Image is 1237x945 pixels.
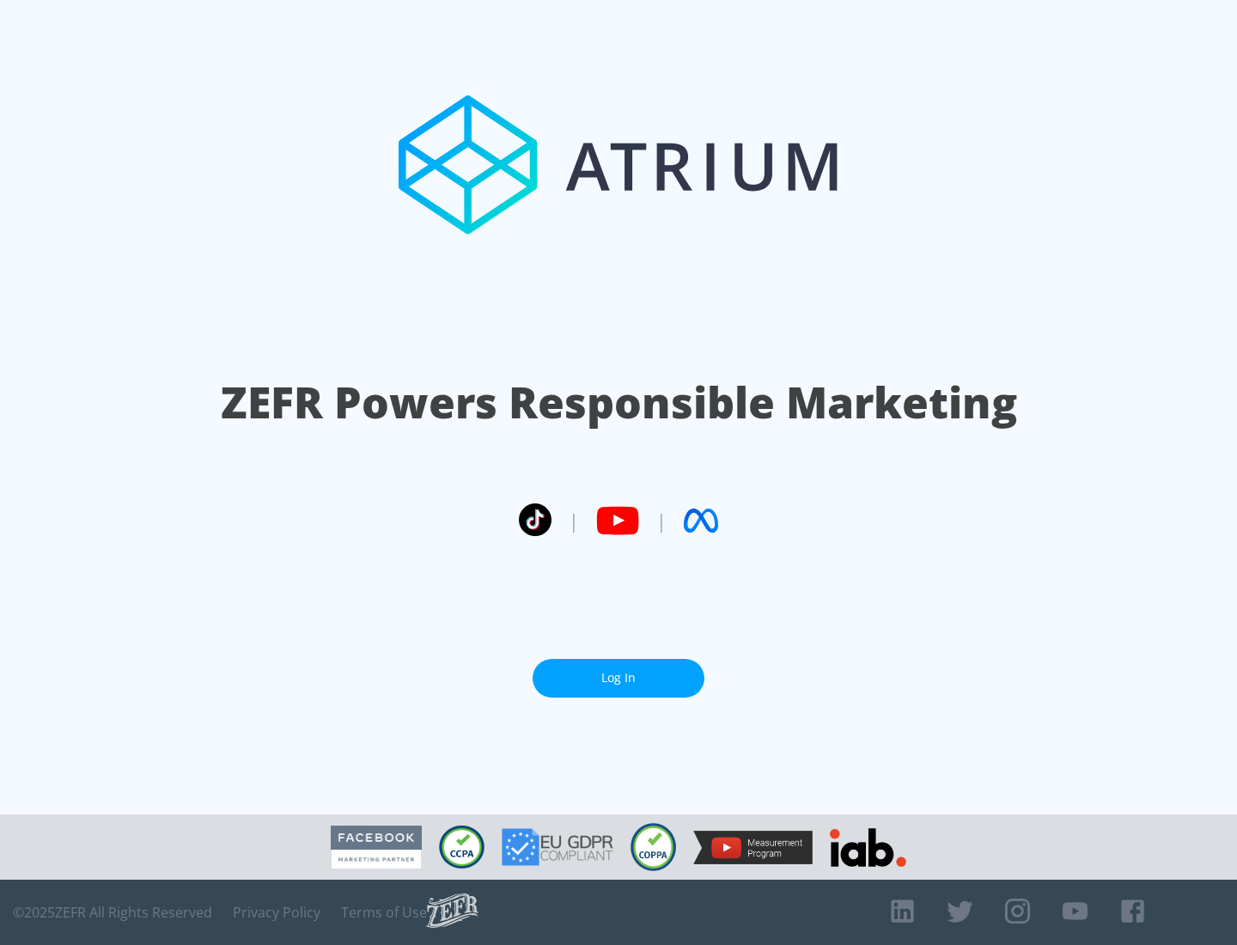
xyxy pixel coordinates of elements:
a: Log In [533,659,704,698]
span: | [569,508,579,533]
h1: ZEFR Powers Responsible Marketing [221,373,1017,432]
span: | [656,508,667,533]
a: Terms of Use [341,904,427,921]
img: COPPA Compliant [631,823,676,871]
img: IAB [830,828,906,867]
img: Facebook Marketing Partner [331,826,422,869]
img: CCPA Compliant [439,826,484,869]
span: © 2025 ZEFR All Rights Reserved [13,904,212,921]
a: Privacy Policy [233,904,320,921]
img: GDPR Compliant [502,828,613,866]
img: YouTube Measurement Program [693,831,813,864]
